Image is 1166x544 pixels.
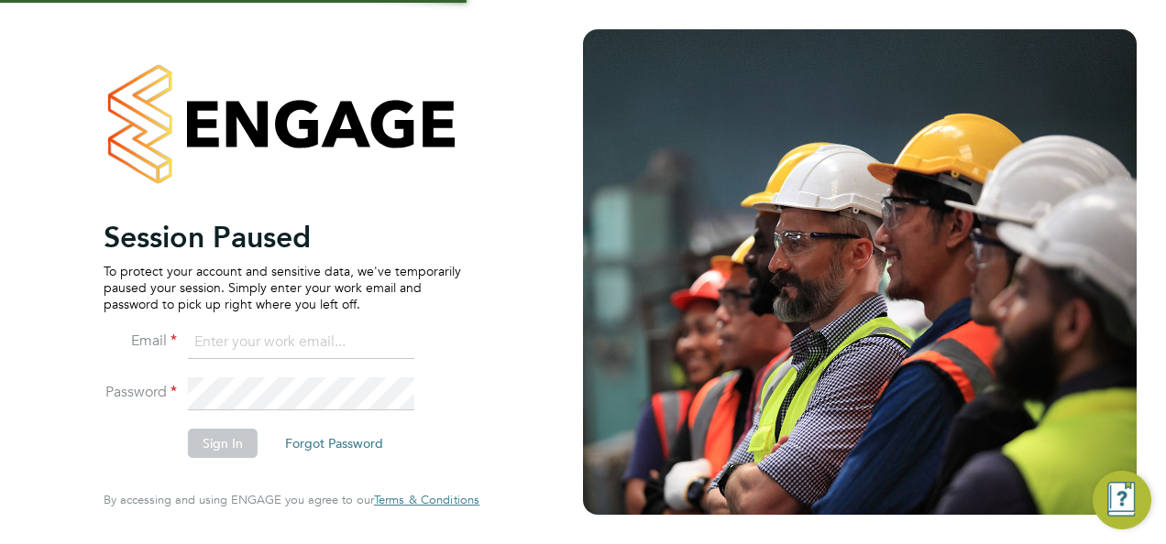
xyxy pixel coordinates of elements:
label: Email [104,332,177,351]
span: Terms & Conditions [374,492,479,507]
button: Forgot Password [270,429,398,458]
button: Sign In [188,429,258,458]
a: Terms & Conditions [374,493,479,507]
h2: Session Paused [104,219,461,256]
p: To protect your account and sensitive data, we've temporarily paused your session. Simply enter y... [104,263,461,313]
span: By accessing and using ENGAGE you agree to our [104,492,479,507]
button: Engage Resource Center [1093,471,1151,529]
input: Enter your work email... [188,326,414,359]
label: Password [104,383,177,402]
